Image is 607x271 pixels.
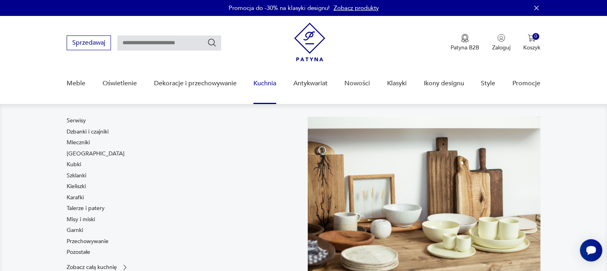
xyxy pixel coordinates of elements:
a: Karafki [67,194,84,202]
a: Kubki [67,161,81,169]
div: 0 [532,33,539,40]
a: Misy i miski [67,216,95,224]
a: Dzbanki i czajniki [67,128,109,136]
a: Garnki [67,226,83,234]
p: Patyna B2B [451,44,479,51]
p: Zaloguj [492,44,510,51]
button: 0Koszyk [523,34,540,51]
button: Patyna B2B [451,34,479,51]
a: Ikony designu [423,68,464,99]
a: Talerze i patery [67,204,105,212]
p: Koszyk [523,44,540,51]
a: Pozostałe [67,248,90,256]
p: Zobacz całą kuchnię [67,265,117,270]
button: Szukaj [207,38,217,47]
a: Szklanki [67,172,86,180]
a: Dekoracje i przechowywanie [154,68,236,99]
a: Antykwariat [293,68,328,99]
iframe: Smartsupp widget button [580,239,602,261]
p: Promocja do -30% na klasyki designu! [229,4,330,12]
a: Ikona medaluPatyna B2B [451,34,479,51]
a: Serwisy [67,117,86,125]
a: Style [481,68,495,99]
a: Zobacz produkty [334,4,379,12]
button: Sprzedawaj [67,35,111,50]
img: Patyna - sklep z meblami i dekoracjami vintage [294,23,325,61]
img: Ikona medalu [461,34,469,43]
a: Meble [67,68,85,99]
a: Kieliszki [67,183,86,190]
a: Promocje [512,68,540,99]
img: Ikonka użytkownika [497,34,505,42]
a: Oświetlenie [103,68,137,99]
a: Kuchnia [253,68,276,99]
a: Przechowywanie [67,238,109,245]
img: Ikona koszyka [528,34,536,42]
a: Sprzedawaj [67,41,111,46]
a: [GEOGRAPHIC_DATA] [67,150,125,158]
a: Mleczniki [67,139,90,147]
a: Nowości [344,68,370,99]
a: Klasyki [387,68,407,99]
button: Zaloguj [492,34,510,51]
